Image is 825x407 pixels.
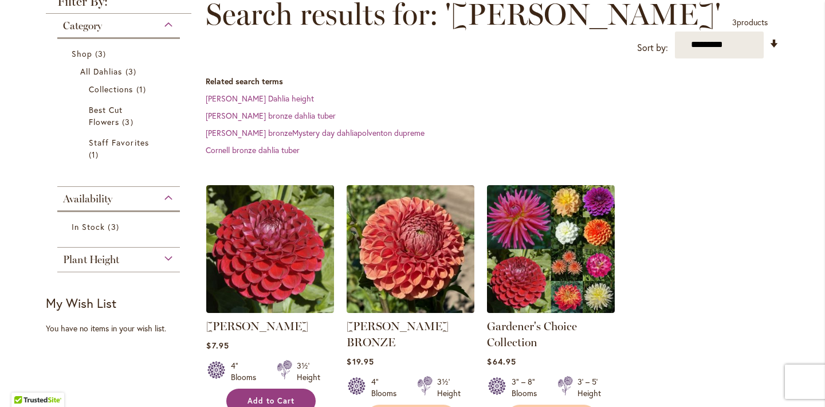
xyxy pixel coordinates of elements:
span: $7.95 [206,340,229,351]
span: 3 [95,48,109,60]
span: Add to Cart [247,396,294,406]
span: Availability [63,193,112,205]
img: CORNEL [206,185,334,313]
span: $64.95 [487,356,516,367]
span: 3 [125,65,139,77]
span: In Stock [72,221,105,232]
a: Best Cut Flowers [89,104,151,128]
img: CORNEL BRONZE [347,185,474,313]
span: 1 [136,83,149,95]
a: All Dahlias [80,65,160,77]
span: Staff Favorites [89,137,149,148]
span: Collections [89,84,133,95]
div: You have no items in your wish list. [46,323,199,334]
dt: Related search terms [206,76,779,87]
span: 3 [732,17,737,28]
a: [PERSON_NAME] bronzeMystery day dahliapolventon dupreme [206,127,425,138]
a: [PERSON_NAME] bronze dahlia tuber [206,110,336,121]
a: In Stock 3 [72,221,168,233]
span: Plant Height [63,253,119,266]
a: CORNEL BRONZE [347,304,474,315]
a: [PERSON_NAME] [206,319,308,333]
a: Gardener's Choice Collection [487,319,577,349]
a: CORNEL [206,304,334,315]
div: 3½' Height [297,360,320,383]
span: $19.95 [347,356,374,367]
a: Collections [89,83,151,95]
a: Staff Favorites [89,136,151,161]
a: [PERSON_NAME] Dahlia height [206,93,314,104]
label: Sort by: [637,37,668,58]
div: 4" Blooms [231,360,263,383]
a: Gardener's Choice Collection [487,304,615,315]
a: Cornell bronze dahlia tuber [206,144,300,155]
iframe: Launch Accessibility Center [9,366,41,398]
span: Shop [72,48,92,59]
div: 4" Blooms [371,376,403,399]
span: Category [63,19,102,32]
span: 3 [108,221,121,233]
div: 3' – 5' Height [577,376,601,399]
img: Gardener's Choice Collection [487,185,615,313]
a: [PERSON_NAME] BRONZE [347,319,449,349]
span: Best Cut Flowers [89,104,123,127]
span: 3 [122,116,136,128]
div: 3½' Height [437,376,461,399]
strong: My Wish List [46,295,116,311]
span: 1 [89,148,101,161]
div: 3" – 8" Blooms [512,376,544,399]
p: products [732,13,768,32]
a: Shop [72,48,168,60]
span: All Dahlias [80,66,123,77]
